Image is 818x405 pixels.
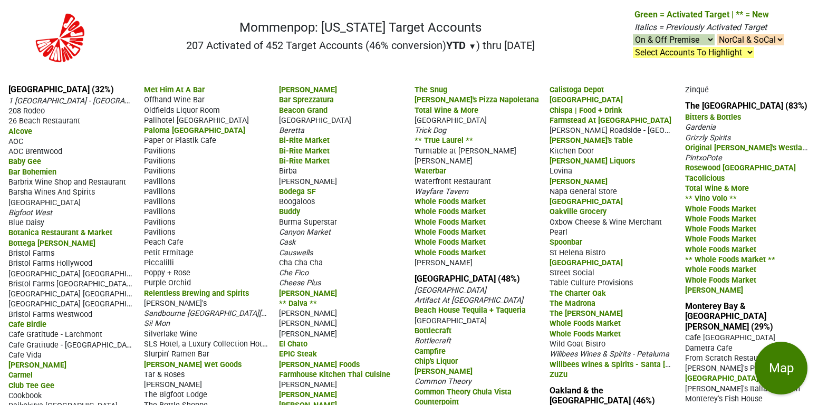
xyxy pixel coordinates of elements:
span: [PERSON_NAME]'s Pizza Napoletana [415,95,539,104]
span: ** Whole Foods Market ** [685,255,775,264]
span: [GEOGRAPHIC_DATA] [550,95,623,104]
span: Chip's Liquor [415,357,458,366]
span: Whole Foods Market [415,228,486,237]
span: Bar Sprezzatura [279,95,334,104]
span: [PERSON_NAME] [415,258,473,267]
span: The [PERSON_NAME] [550,309,623,318]
span: Beacon Grand [279,106,328,115]
span: Campfire [415,347,446,356]
span: [PERSON_NAME]'s Place [685,364,769,373]
span: [PERSON_NAME]'s Italian Kitchen [685,384,800,393]
span: Bar Bohemien [8,168,56,177]
span: Petit Ermitage [144,248,194,257]
span: Carmel [8,371,33,380]
span: AOC Brentwood [8,147,62,156]
span: Spoonbar [550,238,582,247]
span: Whole Foods Market [550,319,621,328]
span: 208 Rodeo [8,107,45,115]
span: [PERSON_NAME] [415,367,473,376]
span: ▼ [468,42,476,51]
span: [GEOGRAPHIC_DATA] [GEOGRAPHIC_DATA] [8,288,155,298]
span: Bottlecraft [415,326,451,335]
span: [GEOGRAPHIC_DATA] [415,286,486,295]
span: Whole Foods Market [550,330,621,339]
span: Napa General Store [550,187,617,196]
span: [GEOGRAPHIC_DATA] [415,116,487,125]
span: Birba [279,167,297,176]
span: Whole Foods Market [685,276,756,285]
span: Offhand Wine Bar [144,95,205,104]
span: Wilibees Wines & Spirits - Petaluma [550,350,669,359]
span: The Snug [415,85,447,94]
span: Oldfields Liquor Room [144,106,220,115]
span: Common Theory [415,377,471,386]
span: Pavilions [144,167,175,176]
span: [PERSON_NAME] [415,157,473,166]
span: Whole Foods Market [685,265,756,274]
span: Burma Superstar [279,218,337,227]
span: [PERSON_NAME] [279,390,337,399]
span: Pearl [550,228,567,237]
span: Palihotel [GEOGRAPHIC_DATA] [144,116,249,125]
h1: Mommenpop: [US_STATE] Target Accounts [186,20,535,35]
span: PintxoPote [685,153,722,162]
span: Monterey's Fish House [685,394,763,403]
span: Bottega [PERSON_NAME] [8,239,95,248]
span: Bitters & Bottles [685,113,741,122]
span: [PERSON_NAME] [279,380,337,389]
span: [PERSON_NAME] [279,319,337,328]
span: Cheese Plus [279,278,321,287]
span: [PERSON_NAME] [279,85,337,94]
span: Buddy [279,207,300,216]
span: Dametra Cafe [685,344,733,353]
span: EPIC Steak [279,350,317,359]
span: Pavilions [144,197,175,206]
span: Waterfront Restaurant [415,177,491,186]
span: [PERSON_NAME] [279,309,337,318]
span: Cookbook [8,391,42,400]
span: [PERSON_NAME] [279,177,337,186]
a: [GEOGRAPHIC_DATA] (32%) [8,84,114,94]
button: Map [755,342,807,394]
span: The Madrona [550,299,595,308]
span: Sandbourne [GEOGRAPHIC_DATA][PERSON_NAME], Autograph Collection [144,308,391,318]
span: Relentless Brewing and Spirits [144,289,249,298]
span: Canyon Market [279,228,331,237]
span: Alcove [8,127,32,136]
span: St Helena Bistro [550,248,605,257]
span: [PERSON_NAME] Roadside - [GEOGRAPHIC_DATA] [550,125,720,135]
span: The Bigfoot Lodge [144,390,207,399]
span: Cafe [GEOGRAPHIC_DATA] [685,333,775,342]
span: Cafe Vida [8,351,42,360]
span: From Scratch Restaurant [685,354,772,363]
span: Bristol Farms [8,249,54,258]
span: [PERSON_NAME] [279,330,337,339]
span: Wild Goat Bistro [550,340,605,349]
span: Bi-Rite Market [279,157,330,166]
span: [GEOGRAPHIC_DATA] [8,198,81,207]
span: Gardenia [685,123,716,132]
span: ZuZu [550,370,567,379]
a: The [GEOGRAPHIC_DATA] (83%) [685,101,807,111]
span: Whole Foods Market [415,207,486,216]
span: Cask [279,238,295,247]
span: Whole Foods Market [685,235,756,244]
span: Cafe Gratitude - [GEOGRAPHIC_DATA] [8,340,137,350]
span: [GEOGRAPHIC_DATA] [550,197,623,206]
span: Cha Cha Cha [279,258,323,267]
span: Wilibees Wines & Spirits - Santa [PERSON_NAME] [550,359,721,369]
span: Bottlecraft [415,336,451,345]
span: [PERSON_NAME] [8,361,66,370]
span: Bristol Farms Hollywood [8,259,92,268]
span: [GEOGRAPHIC_DATA] [415,316,487,325]
span: Calistoga Depot [550,85,604,94]
span: 26 Beach Restaurant [8,117,80,126]
span: [GEOGRAPHIC_DATA] [279,116,351,125]
span: Causwells [279,248,313,257]
span: Whole Foods Market [685,245,756,254]
span: Cafe Gratitude - Larchmont [8,330,102,339]
span: Italics = Previously Activated Target [634,22,767,32]
span: Rosewood [GEOGRAPHIC_DATA] [685,163,796,172]
span: Oakville Grocery [550,207,607,216]
span: Cafe Birdie [8,320,46,329]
